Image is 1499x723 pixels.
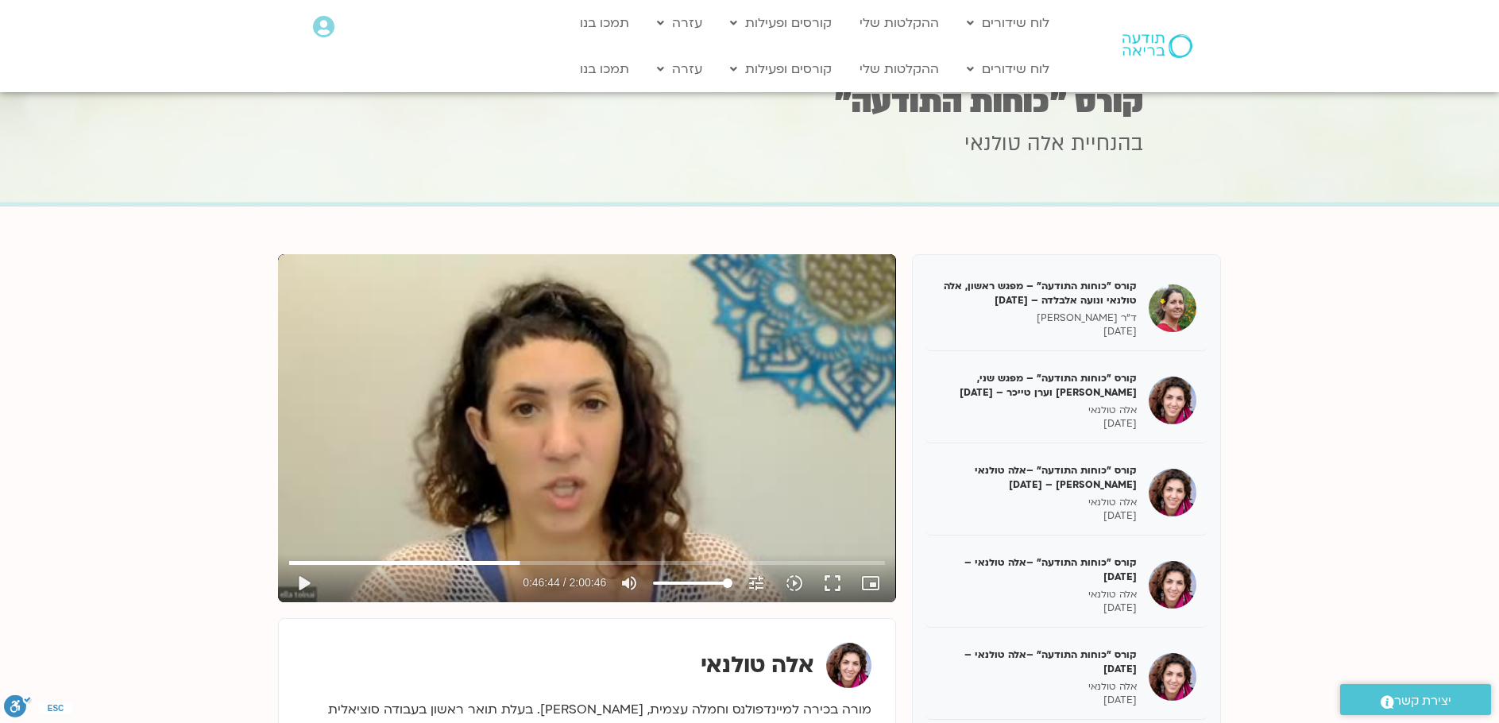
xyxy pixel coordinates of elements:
[572,54,637,84] a: תמכו בנו
[937,509,1137,523] p: [DATE]
[937,694,1137,707] p: [DATE]
[649,8,710,38] a: עזרה
[959,8,1057,38] a: לוח שידורים
[1071,130,1143,158] span: בהנחיית
[959,54,1057,84] a: לוח שידורים
[937,325,1137,338] p: [DATE]
[1149,284,1196,332] img: קורס "כוחות התודעה" – מפגש ראשון, אלה טולנאי ונועה אלבלדה – 13/05/25
[1394,690,1451,712] span: יצירת קשר
[937,680,1137,694] p: אלה טולנאי
[937,311,1137,325] p: ד"ר [PERSON_NAME]
[1122,34,1192,58] img: תודעה בריאה
[826,643,871,688] img: אלה טולנאי
[722,54,840,84] a: קורסים ופעילות
[1149,561,1196,609] img: קורס "כוחות התודעה" –אלה טולנאי – 03/06/25
[852,8,947,38] a: ההקלטות שלי
[937,404,1137,417] p: אלה טולנאי
[649,54,710,84] a: עזרה
[1149,469,1196,516] img: קורס "כוחות התודעה" –אלה טולנאי ומירה רגב – 27/05/25
[937,601,1137,615] p: [DATE]
[937,463,1137,492] h5: קורס "כוחות התודעה" –אלה טולנאי [PERSON_NAME] – [DATE]
[357,87,1143,118] h1: קורס "כוחות התודעה"
[572,8,637,38] a: תמכו בנו
[1149,653,1196,701] img: קורס "כוחות התודעה" –אלה טולנאי – 17/06/25
[937,555,1137,584] h5: קורס "כוחות התודעה" –אלה טולנאי – [DATE]
[937,417,1137,431] p: [DATE]
[1149,377,1196,424] img: קורס "כוחות התודעה" – מפגש שני, אלה טולנאי וערן טייכר – 20/05/25
[937,648,1137,676] h5: קורס "כוחות התודעה" –אלה טולנאי – [DATE]
[722,8,840,38] a: קורסים ופעילות
[937,588,1137,601] p: אלה טולנאי
[937,279,1137,307] h5: קורס "כוחות התודעה" – מפגש ראשון, אלה טולנאי ונועה אלבלדה – [DATE]
[852,54,947,84] a: ההקלטות שלי
[701,650,814,680] strong: אלה טולנאי
[937,371,1137,400] h5: קורס "כוחות התודעה" – מפגש שני, [PERSON_NAME] וערן טייכר – [DATE]
[1340,684,1491,715] a: יצירת קשר
[937,496,1137,509] p: אלה טולנאי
